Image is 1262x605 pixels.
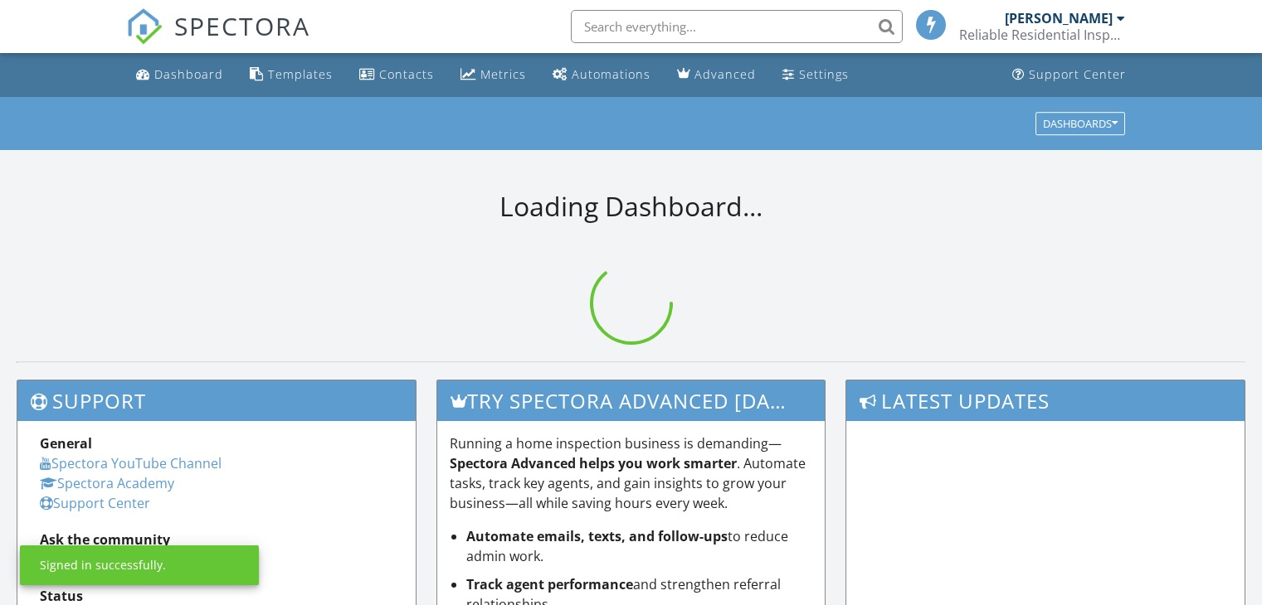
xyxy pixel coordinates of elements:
[174,8,310,43] span: SPECTORA
[268,66,333,82] div: Templates
[40,494,150,512] a: Support Center
[40,557,166,574] div: Signed in successfully.
[546,60,657,90] a: Automations (Basic)
[466,527,728,545] strong: Automate emails, texts, and follow-ups
[126,8,163,45] img: The Best Home Inspection Software - Spectora
[243,60,339,90] a: Templates
[40,454,222,472] a: Spectora YouTube Channel
[959,27,1125,43] div: Reliable Residential Inspections
[670,60,763,90] a: Advanced
[450,433,813,513] p: Running a home inspection business is demanding— . Automate tasks, track key agents, and gain ins...
[572,66,650,82] div: Automations
[480,66,526,82] div: Metrics
[846,380,1245,421] h3: Latest Updates
[40,530,393,549] div: Ask the community
[799,66,849,82] div: Settings
[154,66,223,82] div: Dashboard
[40,434,92,453] strong: General
[1006,60,1133,90] a: Support Center
[1035,112,1125,135] button: Dashboards
[450,454,737,472] strong: Spectora Advanced helps you work smarter
[454,60,533,90] a: Metrics
[353,60,441,90] a: Contacts
[17,380,416,421] h3: Support
[571,10,903,43] input: Search everything...
[379,66,434,82] div: Contacts
[40,474,174,492] a: Spectora Academy
[466,575,633,593] strong: Track agent performance
[437,380,826,421] h3: Try spectora advanced [DATE]
[126,22,310,57] a: SPECTORA
[1029,66,1126,82] div: Support Center
[1043,118,1118,129] div: Dashboards
[776,60,855,90] a: Settings
[466,526,813,566] li: to reduce admin work.
[1005,10,1113,27] div: [PERSON_NAME]
[694,66,756,82] div: Advanced
[129,60,230,90] a: Dashboard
